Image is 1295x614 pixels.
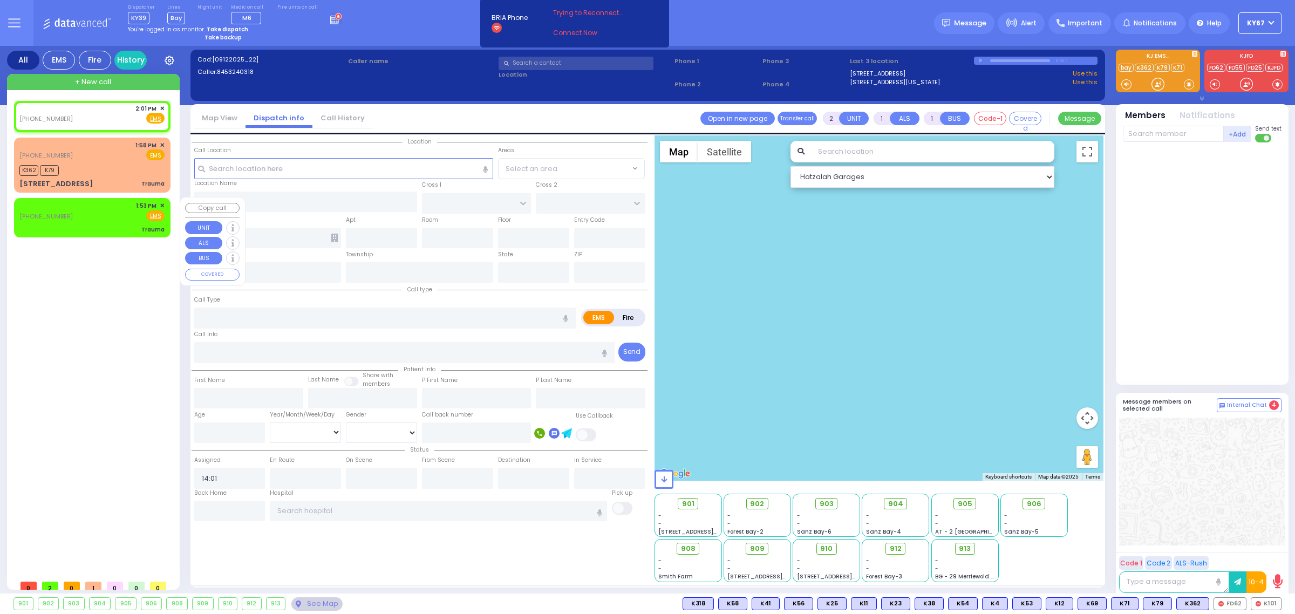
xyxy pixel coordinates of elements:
div: 909 [193,598,213,610]
label: Age [194,411,205,419]
span: Status [405,446,434,454]
span: 904 [888,499,903,509]
div: BLS [784,597,813,610]
div: BLS [915,597,944,610]
button: +Add [1224,126,1252,142]
div: BLS [1143,597,1172,610]
span: 912 [890,543,902,554]
input: Search location [811,141,1054,162]
div: Year/Month/Week/Day [270,411,341,419]
span: Phone 3 [762,57,847,66]
span: 905 [958,499,972,509]
span: - [658,556,662,564]
span: ✕ [160,201,165,210]
span: Phone 4 [762,80,847,89]
a: Map View [194,113,246,123]
div: See map [291,597,342,611]
input: Search hospital [270,501,607,521]
label: ZIP [574,250,582,259]
span: - [727,511,731,520]
span: K79 [40,165,59,176]
button: Internal Chat 4 [1217,398,1282,412]
label: From Scene [422,456,455,465]
a: FD62 [1207,64,1225,72]
span: 0 [150,582,166,590]
div: K38 [915,597,944,610]
span: Call type [402,285,438,294]
span: - [935,511,938,520]
span: Patient info [398,365,441,373]
span: Sanz Bay-6 [797,528,831,536]
span: - [797,556,800,564]
span: 8453240318 [217,67,254,76]
span: 0 [128,582,145,590]
div: FD62 [1214,597,1246,610]
span: - [797,520,800,528]
span: 0 [64,582,80,590]
div: 905 [115,598,136,610]
div: K53 [1012,597,1041,610]
span: EMS [146,149,165,160]
span: Sanz Bay-5 [1004,528,1039,536]
img: Logo [43,16,114,30]
span: - [727,520,731,528]
span: Important [1068,18,1102,28]
img: Google [657,467,693,481]
span: Forest Bay-3 [866,572,902,581]
span: 4 [1269,400,1279,410]
label: On Scene [346,456,372,465]
label: Caller name [348,57,495,66]
label: KJFD [1204,53,1289,61]
button: BUS [185,252,222,265]
span: Smith Farm [658,572,693,581]
button: ALS-Rush [1174,556,1209,570]
button: UNIT [839,112,869,125]
div: K56 [784,597,813,610]
div: BLS [1012,597,1041,610]
div: K25 [817,597,847,610]
span: Sanz Bay-4 [866,528,901,536]
span: ✕ [160,104,165,113]
label: Cross 2 [536,181,557,189]
label: Call Type [194,296,220,304]
label: Cross 1 [422,181,441,189]
button: COVERED [185,269,240,281]
div: BLS [1046,597,1073,610]
a: History [114,51,147,70]
div: BLS [881,597,910,610]
div: K11 [851,597,877,610]
div: K41 [752,597,780,610]
div: 908 [167,598,187,610]
label: Last Name [308,376,339,384]
strong: Take backup [205,33,242,42]
label: Gender [346,411,366,419]
div: BLS [1111,597,1139,610]
div: 910 [219,598,237,610]
label: Call Location [194,146,231,155]
label: State [498,250,513,259]
div: BLS [851,597,877,610]
a: KJFD [1265,64,1283,72]
div: 902 [38,598,59,610]
span: 1 [85,582,101,590]
div: 903 [64,598,84,610]
a: bay [1119,64,1134,72]
img: red-radio-icon.svg [1218,601,1224,606]
div: All [7,51,39,70]
button: Show satellite imagery [698,141,751,162]
div: K54 [948,597,978,610]
span: K362 [19,165,38,176]
h5: Message members on selected call [1123,398,1217,412]
span: - [935,556,938,564]
span: [STREET_ADDRESS][PERSON_NAME] [727,572,829,581]
span: [STREET_ADDRESS][PERSON_NAME] [658,528,760,536]
div: K23 [881,597,910,610]
a: [STREET_ADDRESS] [850,69,905,78]
div: Trauma [141,180,165,188]
a: [STREET_ADDRESS][US_STATE] [850,78,940,87]
button: Notifications [1180,110,1235,122]
button: Message [1058,112,1101,125]
label: In Service [574,456,602,465]
button: Toggle fullscreen view [1076,141,1098,162]
span: - [658,564,662,572]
